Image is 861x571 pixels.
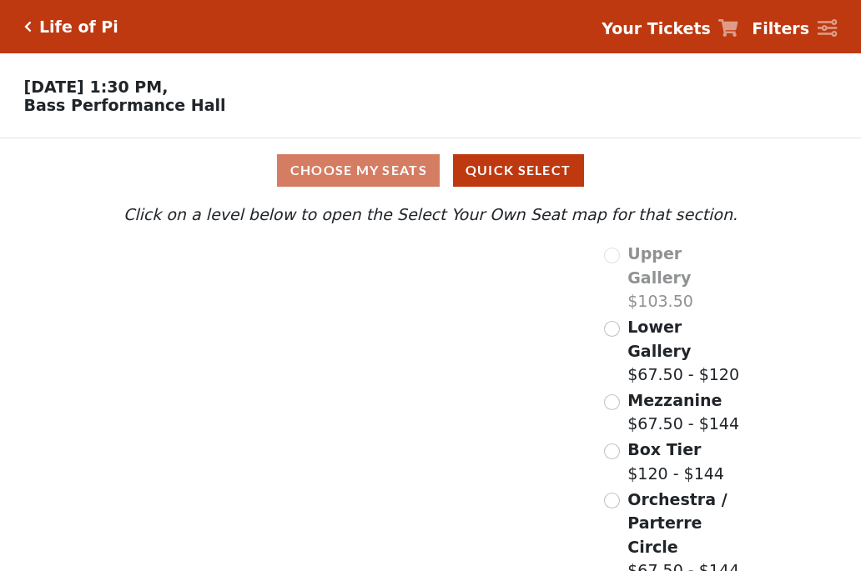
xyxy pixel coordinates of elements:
[627,440,701,458] span: Box Tier
[627,244,691,287] span: Upper Gallery
[627,438,724,485] label: $120 - $144
[627,318,691,360] span: Lower Gallery
[602,19,711,38] strong: Your Tickets
[306,408,499,524] path: Orchestra / Parterre Circle - Seats Available: 13
[119,203,742,227] p: Click on a level below to open the Select Your Own Seat map for that section.
[627,490,727,556] span: Orchestra / Parterre Circle
[216,288,417,351] path: Lower Gallery - Seats Available: 95
[627,242,742,313] label: $103.50
[453,154,584,187] button: Quick Select
[24,21,32,33] a: Click here to go back to filters
[39,18,118,37] h5: Life of Pi
[627,388,739,436] label: $67.50 - $144
[627,315,742,387] label: $67.50 - $120
[752,17,837,41] a: Filters
[201,250,391,296] path: Upper Gallery - Seats Available: 0
[602,17,738,41] a: Your Tickets
[627,391,722,409] span: Mezzanine
[752,19,809,38] strong: Filters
